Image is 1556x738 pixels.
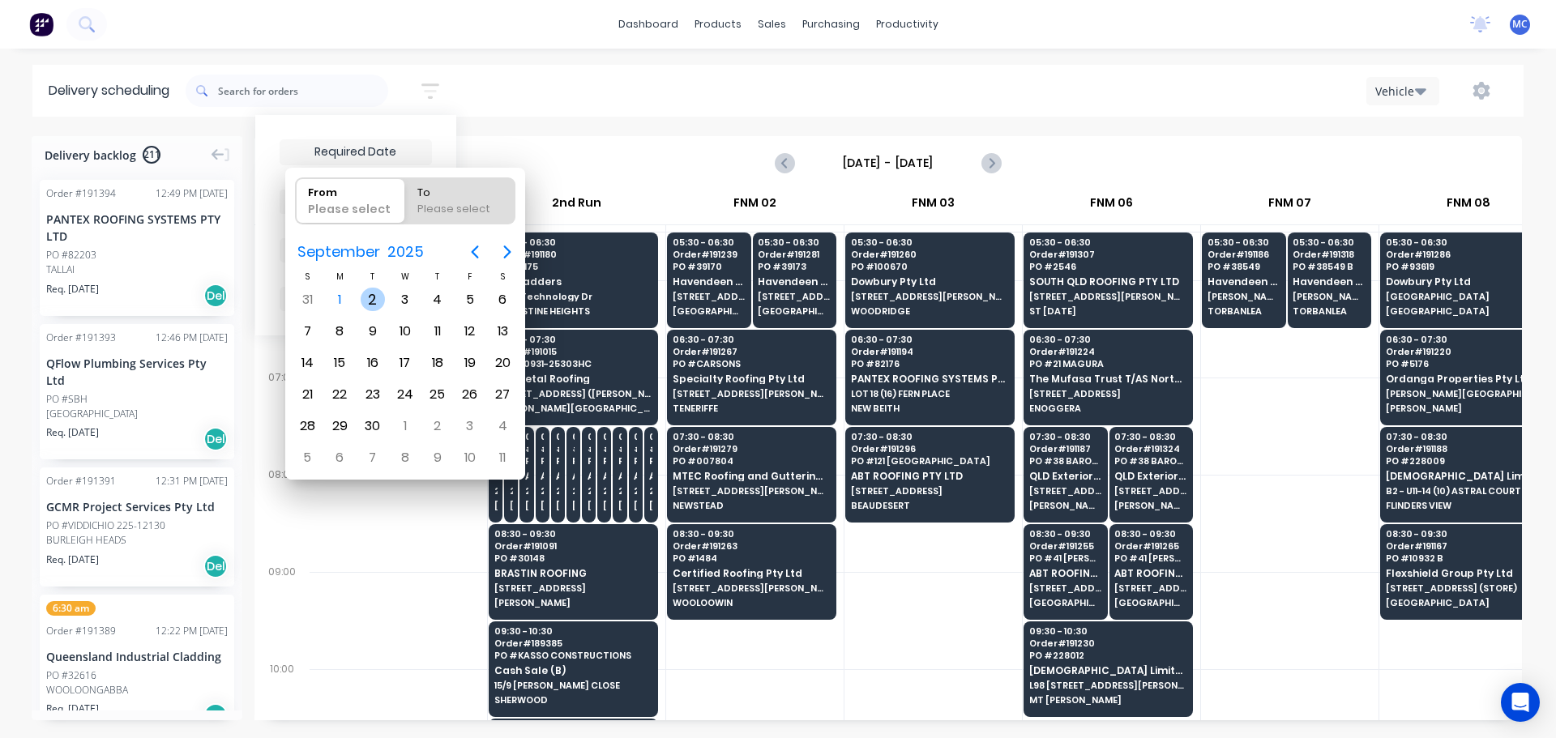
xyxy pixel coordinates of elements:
span: ENOGGERA [1029,403,1186,413]
span: [PERSON_NAME] [634,501,637,510]
span: 06:30 - 07:30 [494,335,652,344]
span: PO # 20468 [618,456,622,466]
div: 08:00 [254,465,310,562]
div: Thursday, September 18, 2025 [425,351,450,375]
span: TENERIFFE [673,403,830,413]
div: Friday, October 3, 2025 [458,414,482,438]
div: Order # 191391 [46,474,116,488]
span: [PERSON_NAME] *QTMP* [1208,292,1280,301]
span: 05:30 - 06:30 [1208,237,1280,247]
div: Sunday, October 5, 2025 [295,446,319,470]
span: ST [DATE] [1029,306,1186,316]
div: Monday, September 15, 2025 [327,351,352,375]
span: [PERSON_NAME] [618,501,622,510]
span: Apollo Home Improvement (QLD) Pty Ltd [649,471,652,481]
span: [PERSON_NAME] [1386,403,1543,413]
span: Apollo Home Improvement (QLD) Pty Ltd [603,471,606,481]
span: [DEMOGRAPHIC_DATA] Limited T/as Joii Roofing [1386,471,1543,481]
div: FNM 03 [844,189,1022,224]
span: [PERSON_NAME] [588,501,591,510]
span: Ordanga Properties Pty Ltd [1386,373,1543,384]
span: [PERSON_NAME] [1029,501,1101,510]
span: Apollo Home Improvement (QLD) Pty Ltd [525,471,528,481]
span: [PERSON_NAME] [603,501,606,510]
span: [GEOGRAPHIC_DATA] [1386,292,1543,301]
span: Order # 191091 [494,541,652,551]
div: Tuesday, September 16, 2025 [361,351,385,375]
span: # 189911 [556,444,559,454]
div: Order # 191393 [46,331,116,345]
span: [PERSON_NAME] [494,501,498,510]
span: 07:30 [556,432,559,442]
span: 07:30 [588,432,591,442]
span: ABT ROOFING PTY LTD [1029,568,1101,578]
span: PO # 93619 [1386,262,1543,271]
div: Wednesday, October 8, 2025 [393,446,417,470]
span: Havendeen Roofing Pty Ltd [673,276,745,287]
span: PO # 100670 [851,262,1008,271]
span: 29 CORYMBIA PL (STORE) [603,486,606,496]
button: Next page [491,236,524,268]
span: AUGUSTINE HEIGHTS [494,306,652,316]
span: Order # 191188 [1386,444,1543,454]
div: Sunday, August 31, 2025 [295,288,319,312]
span: 29 CORYMBIA PL (STORE) [588,486,591,496]
div: Monday, September 29, 2025 [327,414,352,438]
span: [STREET_ADDRESS][PERSON_NAME] [1029,583,1101,593]
span: Order # 191307 [1029,250,1186,259]
span: 29 CORYMBIA PL (STORE) [556,486,559,496]
span: Order # 191224 [1029,347,1186,356]
span: [STREET_ADDRESS] [494,583,652,593]
span: PO # 20574 [541,456,544,466]
span: 14/24 Technology Dr [494,292,652,301]
span: Req. [DATE] [46,282,99,296]
span: 29 CORYMBIA PL (STORE) [510,486,513,496]
div: Open Intercom Messenger [1501,683,1540,722]
div: 12:46 PM [DATE] [156,331,228,345]
span: Havendeen Roofing Pty Ltd [758,276,830,287]
span: PO # 38 BAROONA [1114,456,1186,466]
span: FLINDERS VIEW [1386,501,1543,510]
span: PO # 4175 [494,262,652,271]
span: PO # 39170 [673,262,745,271]
input: Search for orders [218,75,388,107]
span: # 190324 [634,444,637,454]
div: Tuesday, September 2, 2025 [361,288,385,312]
span: PO # 41 [PERSON_NAME] [1114,553,1186,563]
div: Delivery scheduling [32,65,186,117]
div: TALLAI [46,262,228,277]
div: W [389,270,421,284]
div: Sunday, September 28, 2025 [295,414,319,438]
span: Order # 191263 [673,541,830,551]
span: PO # CARSONS [673,359,830,369]
span: 05:30 - 06:30 [494,237,652,247]
div: productivity [868,12,947,36]
span: 05:30 - 06:30 [1293,237,1365,247]
div: FNM 02 [666,189,844,224]
span: ABT ROOFING PTY LTD [1114,568,1186,578]
span: Order # 191281 [758,250,830,259]
span: Order # 191260 [851,250,1008,259]
span: 07:30 - 08:30 [673,432,830,442]
span: # 190443 [618,444,622,454]
span: 07:30 - 08:30 [1029,432,1101,442]
span: # 190213 [588,444,591,454]
div: Del [203,554,228,578]
div: products [686,12,750,36]
span: NEW BEITH [851,403,1008,413]
div: Tuesday, September 23, 2025 [361,382,385,407]
span: 29 CORYMBIA PL (STORE) [649,486,652,496]
span: ABT ROOFING PTY LTD [851,471,1008,481]
span: [STREET_ADDRESS] ([PERSON_NAME][GEOGRAPHIC_DATA]) (ON [GEOGRAPHIC_DATA]) [494,389,652,399]
img: Factory [29,12,53,36]
div: [GEOGRAPHIC_DATA] [46,407,228,421]
span: The Mufasa Trust T/AS North Brisbane Metal Roofing Pty Ltd [1029,373,1186,384]
span: 06:30 - 07:30 [1029,335,1186,344]
div: F [454,270,486,284]
div: Wednesday, October 1, 2025 [393,414,417,438]
span: [PERSON_NAME] *QTMP* [1293,292,1365,301]
span: PANTEX ROOFING SYSTEMS PTY LTD [851,373,1008,384]
span: BRASTIN ROOFING [494,568,652,578]
button: Filter by labels [280,238,432,262]
div: Thursday, October 9, 2025 [425,446,450,470]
